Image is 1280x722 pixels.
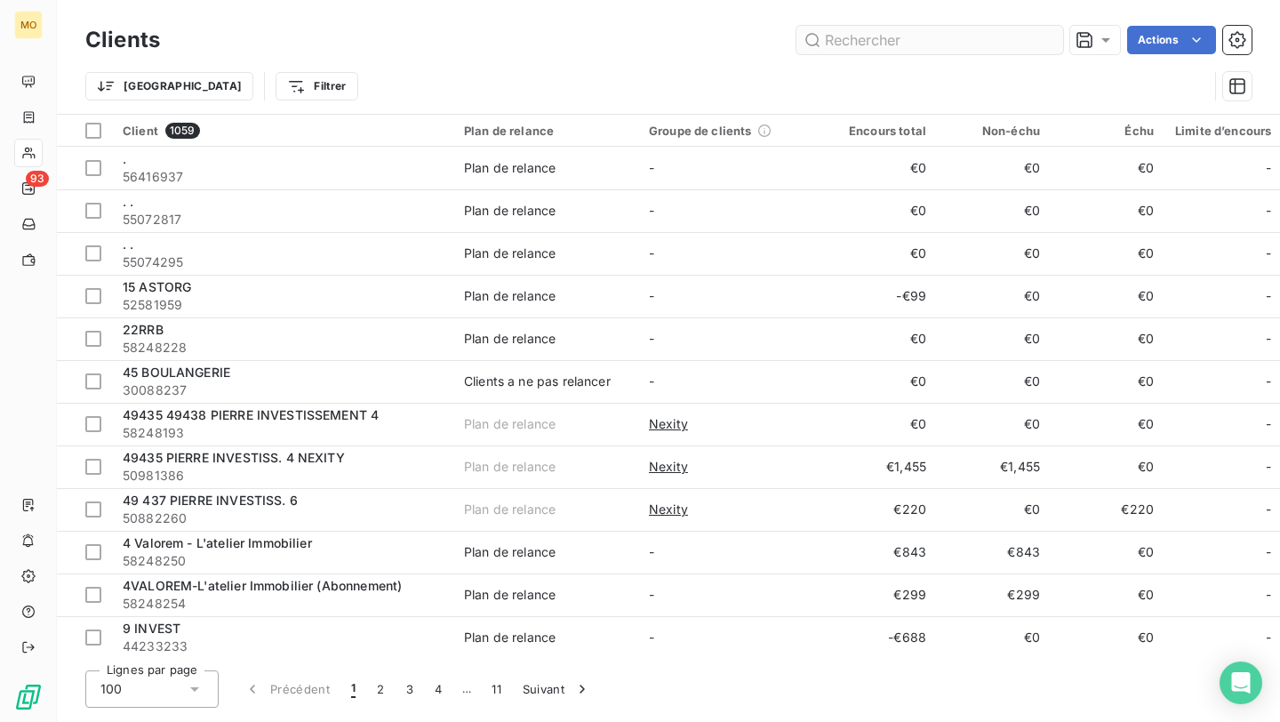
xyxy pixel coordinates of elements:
[123,467,443,485] span: 50981386
[649,245,654,261] span: -
[823,360,937,403] td: €0
[649,458,688,476] span: Nexity
[649,415,688,433] span: Nexity
[1051,317,1164,360] td: €0
[14,174,42,203] a: 93
[123,621,180,636] span: 9 INVEST
[85,72,253,100] button: [GEOGRAPHIC_DATA]
[1051,445,1164,488] td: €0
[1266,543,1271,561] span: -
[649,630,654,645] span: -
[649,203,654,218] span: -
[123,296,443,314] span: 52581959
[1266,458,1271,476] span: -
[366,670,395,708] button: 2
[1061,124,1154,138] div: Échu
[823,317,937,360] td: €0
[937,488,1051,531] td: €0
[123,595,443,613] span: 58248254
[1266,287,1271,305] span: -
[464,629,556,646] div: Plan de relance
[823,488,937,531] td: €220
[464,287,556,305] div: Plan de relance
[1051,531,1164,574] td: €0
[123,509,443,527] span: 50882260
[100,680,122,698] span: 100
[123,194,133,209] span: . .
[123,638,443,655] span: 44233233
[1051,488,1164,531] td: €220
[26,171,49,187] span: 93
[1266,586,1271,604] span: -
[123,407,379,422] span: 49435 49438 PIERRE INVESTISSEMENT 4
[481,670,512,708] button: 11
[123,124,158,138] span: Client
[1266,330,1271,348] span: -
[1051,189,1164,232] td: €0
[937,275,1051,317] td: €0
[834,124,926,138] div: Encours total
[464,415,556,433] div: Plan de relance
[123,450,345,465] span: 49435 PIERRE INVESTISS. 4 NEXITY
[1051,574,1164,616] td: €0
[1051,275,1164,317] td: €0
[796,26,1063,54] input: Rechercher
[823,147,937,189] td: €0
[937,232,1051,275] td: €0
[649,124,752,138] span: Groupe de clients
[123,168,443,186] span: 56416937
[464,373,611,390] div: Clients a ne pas relancer
[464,501,556,518] div: Plan de relance
[649,501,688,518] span: Nexity
[123,322,164,337] span: 22RRB
[123,535,312,550] span: 4 Valorem - L'atelier Immobilier
[937,531,1051,574] td: €843
[937,317,1051,360] td: €0
[464,159,556,177] div: Plan de relance
[123,578,402,593] span: 4VALOREM-L'atelier Immobilier (Abonnement)
[464,245,556,262] div: Plan de relance
[823,232,937,275] td: €0
[1051,403,1164,445] td: €0
[464,586,556,604] div: Plan de relance
[1051,147,1164,189] td: €0
[123,237,133,252] span: . .
[823,616,937,659] td: -€688
[1175,124,1271,138] div: Limite d’encours
[14,683,43,711] img: Logo LeanPay
[1266,202,1271,220] span: -
[123,151,126,166] span: .
[649,288,654,303] span: -
[1051,616,1164,659] td: €0
[396,670,424,708] button: 3
[649,587,654,602] span: -
[1266,373,1271,390] span: -
[464,458,556,476] div: Plan de relance
[276,72,357,100] button: Filtrer
[948,124,1040,138] div: Non-échu
[1051,360,1164,403] td: €0
[937,189,1051,232] td: €0
[424,670,452,708] button: 4
[1266,245,1271,262] span: -
[464,543,556,561] div: Plan de relance
[649,160,654,175] span: -
[649,331,654,346] span: -
[123,365,230,380] span: 45 BOULANGERIE
[464,330,556,348] div: Plan de relance
[123,211,443,229] span: 55072817
[464,202,556,220] div: Plan de relance
[85,24,160,56] h3: Clients
[464,124,628,138] div: Plan de relance
[1127,26,1216,54] button: Actions
[823,189,937,232] td: €0
[512,670,602,708] button: Suivant
[823,531,937,574] td: €843
[1266,501,1271,518] span: -
[1220,662,1262,704] div: Open Intercom Messenger
[823,275,937,317] td: -€99
[937,147,1051,189] td: €0
[165,123,200,139] span: 1059
[123,424,443,442] span: 58248193
[123,253,443,271] span: 55074295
